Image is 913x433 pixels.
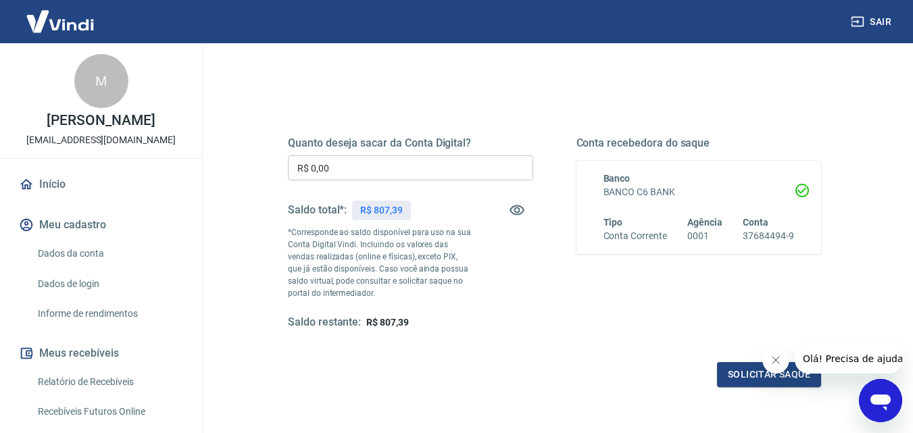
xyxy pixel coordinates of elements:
[32,398,186,426] a: Recebíveis Futuros Online
[47,113,155,128] p: [PERSON_NAME]
[762,347,789,374] iframe: Fechar mensagem
[360,203,403,218] p: R$ 807,39
[288,315,361,330] h5: Saldo restante:
[288,226,472,299] p: *Corresponde ao saldo disponível para uso na sua Conta Digital Vindi. Incluindo os valores das ve...
[16,170,186,199] a: Início
[687,217,722,228] span: Agência
[288,136,533,150] h5: Quanto deseja sacar da Conta Digital?
[366,317,409,328] span: R$ 807,39
[16,338,186,368] button: Meus recebíveis
[743,217,768,228] span: Conta
[603,173,631,184] span: Banco
[16,1,104,42] img: Vindi
[288,203,347,217] h5: Saldo total*:
[717,362,821,387] button: Solicitar saque
[32,368,186,396] a: Relatório de Recebíveis
[32,270,186,298] a: Dados de login
[74,54,128,108] div: M
[26,133,176,147] p: [EMAIL_ADDRESS][DOMAIN_NAME]
[859,379,902,422] iframe: Botão para abrir a janela de mensagens
[743,229,794,243] h6: 37684494-9
[603,229,667,243] h6: Conta Corrente
[848,9,897,34] button: Sair
[32,240,186,268] a: Dados da conta
[16,210,186,240] button: Meu cadastro
[603,185,795,199] h6: BANCO C6 BANK
[603,217,623,228] span: Tipo
[687,229,722,243] h6: 0001
[8,9,114,20] span: Olá! Precisa de ajuda?
[795,344,902,374] iframe: Mensagem da empresa
[576,136,822,150] h5: Conta recebedora do saque
[32,300,186,328] a: Informe de rendimentos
